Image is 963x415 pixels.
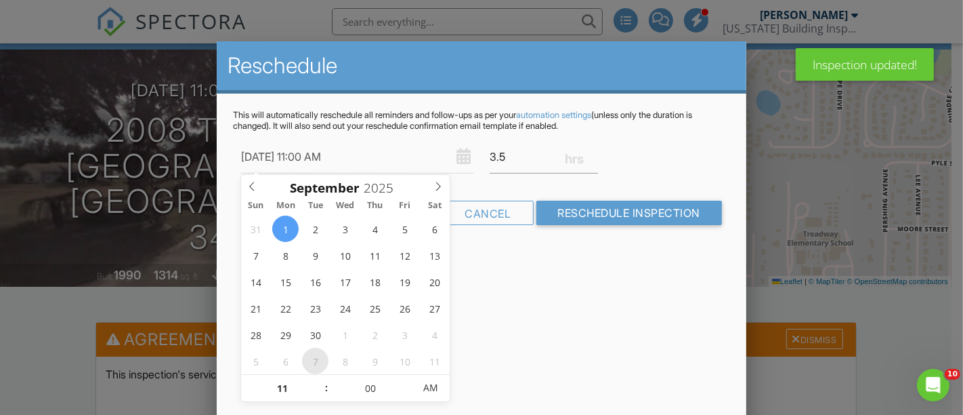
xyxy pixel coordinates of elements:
span: Wed [330,201,360,210]
span: October 5, 2025 [242,348,269,374]
a: automation settings [516,110,591,120]
span: October 9, 2025 [362,348,388,374]
span: October 3, 2025 [391,321,418,348]
span: Sat [420,201,450,210]
span: September 5, 2025 [391,216,418,242]
span: September 10, 2025 [332,242,358,269]
span: Sun [241,201,271,210]
span: September 15, 2025 [272,269,299,295]
input: Scroll to increment [241,375,324,402]
span: September 26, 2025 [391,295,418,321]
span: September 1, 2025 [272,216,299,242]
span: September 20, 2025 [421,269,448,295]
span: September 21, 2025 [242,295,269,321]
span: September 4, 2025 [362,216,388,242]
span: September 24, 2025 [332,295,358,321]
span: September 28, 2025 [242,321,269,348]
span: September 30, 2025 [302,321,328,348]
span: September 27, 2025 [421,295,448,321]
span: September 14, 2025 [242,269,269,295]
h2: Reschedule [228,52,735,79]
span: Thu [360,201,390,210]
span: September 13, 2025 [421,242,448,269]
span: September 16, 2025 [302,269,328,295]
span: August 31, 2025 [242,216,269,242]
span: October 4, 2025 [421,321,448,348]
span: September 17, 2025 [332,269,358,295]
span: October 1, 2025 [332,321,358,348]
span: October 7, 2025 [302,348,328,374]
input: Scroll to increment [328,375,412,402]
input: Reschedule Inspection [536,201,723,225]
span: September 29, 2025 [272,321,299,348]
span: September 6, 2025 [421,216,448,242]
input: Scroll to increment [360,179,404,197]
span: Click to toggle [412,374,449,401]
span: Tue [301,201,330,210]
span: September 8, 2025 [272,242,299,269]
span: September 12, 2025 [391,242,418,269]
span: September 19, 2025 [391,269,418,295]
span: October 8, 2025 [332,348,358,374]
span: Scroll to increment [290,182,360,195]
span: September 23, 2025 [302,295,328,321]
span: October 10, 2025 [391,348,418,374]
span: September 11, 2025 [362,242,388,269]
span: October 2, 2025 [362,321,388,348]
span: October 11, 2025 [421,348,448,374]
span: Mon [271,201,301,210]
span: September 7, 2025 [242,242,269,269]
iframe: Intercom live chat [917,369,949,401]
span: September 22, 2025 [272,295,299,321]
div: Cancel [443,201,534,225]
span: September 18, 2025 [362,269,388,295]
span: Fri [390,201,420,210]
span: September 9, 2025 [302,242,328,269]
span: October 6, 2025 [272,348,299,374]
span: 10 [945,369,960,380]
span: : [324,374,328,401]
div: Inspection updated! [796,48,934,81]
span: September 3, 2025 [332,216,358,242]
span: September 25, 2025 [362,295,388,321]
p: This will automatically reschedule all reminders and follow-ups as per your (unless only the dura... [233,110,730,132]
span: September 2, 2025 [302,216,328,242]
